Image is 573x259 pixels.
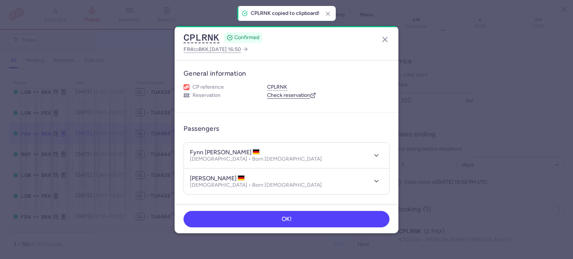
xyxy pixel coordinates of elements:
[192,84,224,91] span: CP reference
[190,182,322,188] p: [DEMOGRAPHIC_DATA] • Born [DEMOGRAPHIC_DATA]
[184,124,219,133] h3: Passengers
[190,175,245,182] h4: [PERSON_NAME]
[184,69,389,78] h3: General information
[198,46,209,52] span: BKK
[190,149,260,156] h4: fynn [PERSON_NAME]
[192,92,220,99] span: Reservation
[282,216,292,222] span: OK!
[251,10,319,16] h4: CPLRNK copied to clipboard!
[190,156,322,162] p: [DEMOGRAPHIC_DATA] • Born [DEMOGRAPHIC_DATA]
[234,34,259,41] span: CONFIRMED
[184,45,248,54] a: FRAtoBKK,[DATE] 16:50
[267,92,316,99] a: Check reservation
[184,46,194,52] span: FRA
[184,45,241,54] span: to ,
[184,211,389,227] button: OK!
[184,84,190,90] figure: 1L airline logo
[267,84,287,91] button: CPLRNK
[210,46,241,53] span: [DATE] 16:50
[184,32,219,43] button: CPLRNK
